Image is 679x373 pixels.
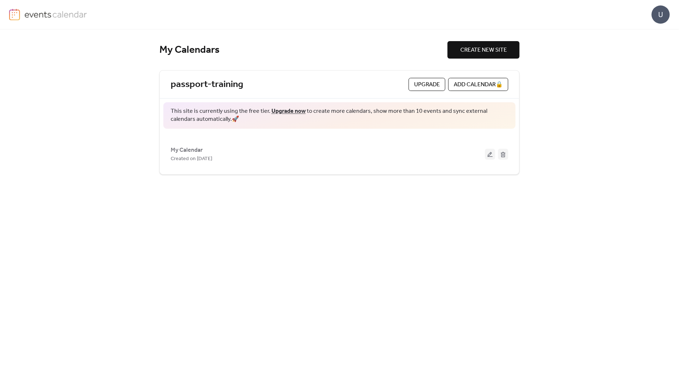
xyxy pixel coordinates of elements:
a: passport-training [171,79,243,91]
div: My Calendars [159,44,448,56]
span: CREATE NEW SITE [460,46,507,55]
span: This site is currently using the free tier. to create more calendars, show more than 10 events an... [171,107,508,124]
span: Created on [DATE] [171,155,212,163]
span: Upgrade [414,80,440,89]
a: Upgrade now [271,106,306,117]
button: CREATE NEW SITE [448,41,520,59]
a: My Calendar [171,148,203,152]
img: logo [9,9,20,20]
button: Upgrade [409,78,445,91]
div: U [652,5,670,24]
img: logo-type [24,9,87,20]
span: My Calendar [171,146,203,155]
